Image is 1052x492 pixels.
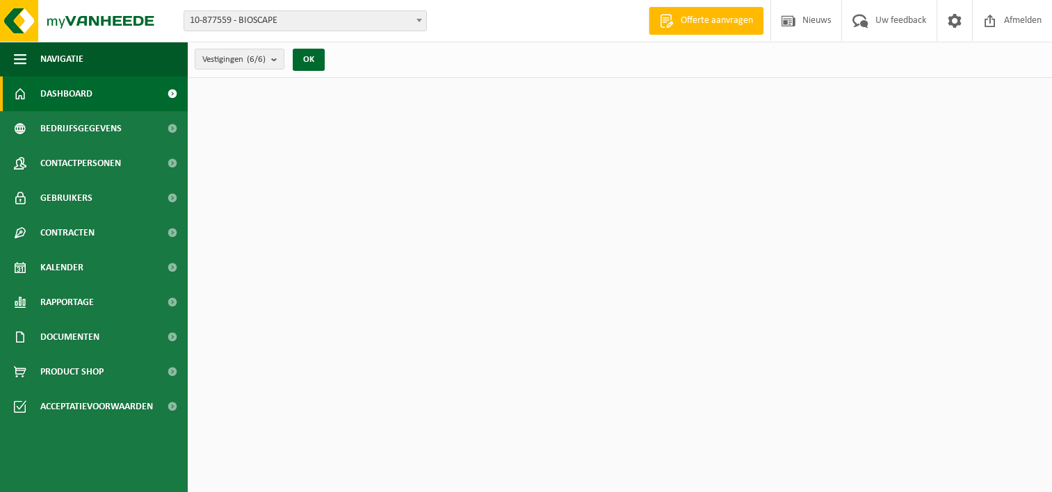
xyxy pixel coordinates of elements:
button: Vestigingen(6/6) [195,49,284,69]
a: Offerte aanvragen [649,7,763,35]
span: Dashboard [40,76,92,111]
button: OK [293,49,325,71]
span: Product Shop [40,354,104,389]
span: Vestigingen [202,49,266,70]
span: Bedrijfsgegevens [40,111,122,146]
span: Offerte aanvragen [677,14,756,28]
span: Gebruikers [40,181,92,215]
count: (6/6) [247,55,266,64]
span: Contactpersonen [40,146,121,181]
span: Contracten [40,215,95,250]
span: Acceptatievoorwaarden [40,389,153,424]
span: Documenten [40,320,99,354]
span: Kalender [40,250,83,285]
span: 10-877559 - BIOSCAPE [184,10,427,31]
span: 10-877559 - BIOSCAPE [184,11,426,31]
span: Navigatie [40,42,83,76]
span: Rapportage [40,285,94,320]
